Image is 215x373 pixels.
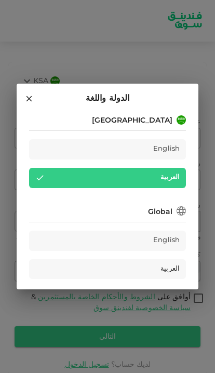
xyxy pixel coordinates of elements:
span: English [153,143,180,155]
span: الدولة واللغة [86,92,130,105]
span: English [153,235,180,247]
div: [GEOGRAPHIC_DATA] [92,115,172,126]
div: Global [148,207,172,218]
span: العربية [160,263,180,275]
span: العربية [160,172,180,184]
img: flag-sa.b9a346574cdc8950dd34b50780441f57.svg [177,115,186,125]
